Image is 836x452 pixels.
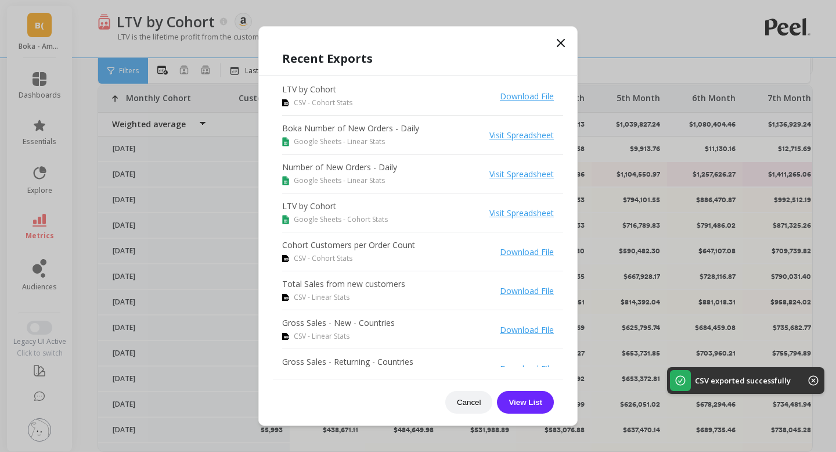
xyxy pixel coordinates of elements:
p: LTV by Cohort [282,84,352,95]
button: View List [497,391,554,414]
a: Download File [500,363,554,374]
span: Google Sheets - Cohort Stats [294,214,388,225]
a: Visit Spreadsheet [489,207,554,218]
img: google sheets icon [282,215,289,224]
span: Google Sheets - Linear Stats [294,137,385,147]
p: Total Sales from new customers [282,278,405,290]
h1: Recent Exports [282,50,554,67]
p: CSV exported successfully [695,375,791,386]
span: Google Sheets - Linear Stats [294,175,385,186]
a: Download File [500,324,554,335]
img: google sheets icon [282,137,289,146]
img: google sheets icon [282,176,289,185]
span: CSV - Linear Stats [294,331,349,342]
a: Download File [500,246,554,257]
a: Download File [500,285,554,296]
span: CSV - Linear Stats [294,292,349,303]
img: csv icon [282,99,289,106]
button: Cancel [445,391,493,414]
p: Boka Number of New Orders - Daily [282,123,419,134]
p: Gross Sales - Returning - Countries [282,356,413,368]
a: Download File [500,91,554,102]
img: csv icon [282,255,289,262]
p: Gross Sales - New - Countries [282,317,395,329]
span: CSV - Cohort Stats [294,98,352,108]
span: CSV - Cohort Stats [294,253,352,264]
p: Number of New Orders - Daily [282,162,397,173]
img: csv icon [282,333,289,340]
p: LTV by Cohort [282,200,388,212]
a: Visit Spreadsheet [489,130,554,141]
p: Cohort Customers per Order Count [282,239,415,251]
img: csv icon [282,294,289,301]
a: Visit Spreadsheet [489,168,554,180]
